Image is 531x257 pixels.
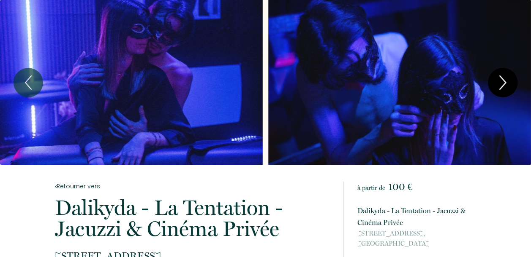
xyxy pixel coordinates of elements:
[55,197,332,239] p: Dalikyda - La Tentation - Jacuzzi & Cinéma Privée
[488,68,517,97] button: Next
[357,184,385,192] span: à partir de
[357,228,476,238] span: [STREET_ADDRESS],
[14,68,43,97] button: Previous
[357,228,476,249] p: [GEOGRAPHIC_DATA]
[388,181,412,193] span: 100 €
[55,182,332,191] a: Retourner vers
[357,205,476,228] p: Dalikyda - La Tentation - Jacuzzi & Cinéma Privée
